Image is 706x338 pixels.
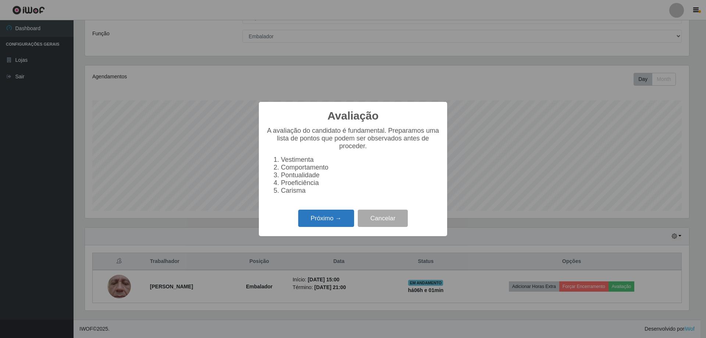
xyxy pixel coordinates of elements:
li: Proeficiência [281,179,440,187]
button: Cancelar [358,210,408,227]
p: A avaliação do candidato é fundamental. Preparamos uma lista de pontos que podem ser observados a... [266,127,440,150]
li: Vestimenta [281,156,440,164]
li: Comportamento [281,164,440,171]
li: Pontualidade [281,171,440,179]
li: Carisma [281,187,440,195]
h2: Avaliação [328,109,379,122]
button: Próximo → [298,210,354,227]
